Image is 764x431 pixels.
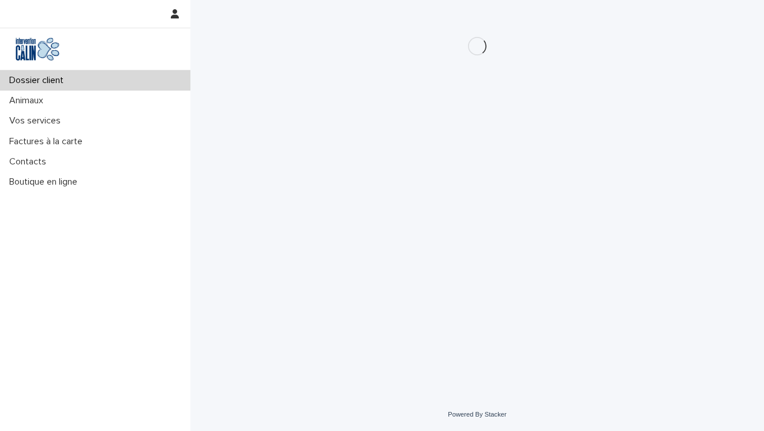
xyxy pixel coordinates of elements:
p: Contacts [5,156,55,167]
p: Dossier client [5,75,73,86]
img: Y0SYDZVsQvbSeSFpbQoq [9,38,66,61]
p: Vos services [5,115,70,126]
p: Boutique en ligne [5,177,87,188]
p: Factures à la carte [5,136,92,147]
a: Powered By Stacker [448,411,506,418]
p: Animaux [5,95,53,106]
